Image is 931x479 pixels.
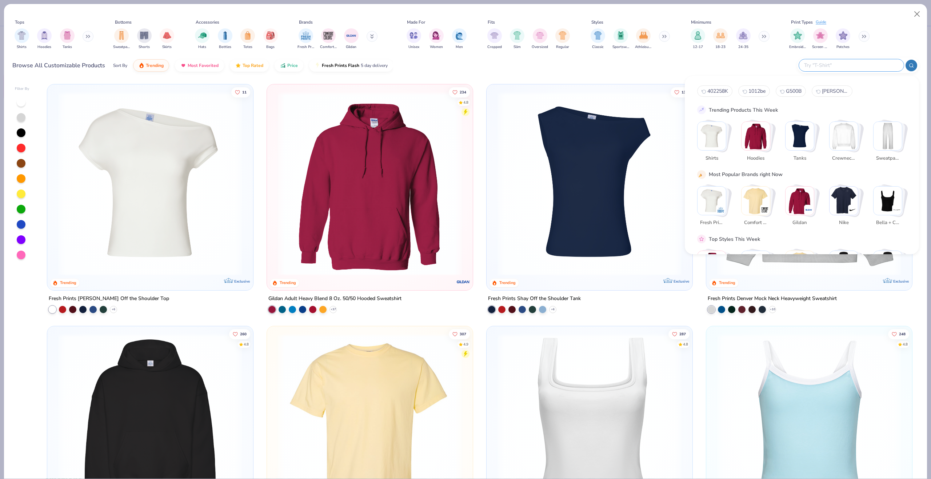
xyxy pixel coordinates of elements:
[513,31,521,40] img: Slim Image
[741,251,775,294] button: Stack Card Button Sportswear
[37,28,52,50] div: filter for Hoodies
[137,28,152,50] div: filter for Shorts
[555,28,570,50] button: filter button
[700,219,724,227] span: Fresh Prints
[240,28,255,50] button: filter button
[716,31,725,40] img: 18-23 Image
[639,31,648,40] img: Athleisure Image
[816,19,826,25] div: Guide
[15,19,24,25] div: Tops
[888,329,909,339] button: Like
[698,187,726,215] img: Fresh Prints
[536,31,544,40] img: Oversized Image
[63,31,71,40] img: Tanks Image
[707,88,728,95] span: 402258K
[274,92,465,276] img: 01756b78-01f6-4cc6-8d8a-3c30c1a0c8ac
[617,31,625,40] img: Sportswear Image
[708,294,837,303] div: Fresh Prints Denver Mock Neck Heavyweight Sweatshirt
[822,88,848,95] span: [PERSON_NAME] cap
[235,63,241,68] img: TopRated.gif
[455,31,463,40] img: Men Image
[146,63,164,68] span: Trending
[698,171,705,178] img: party_popper.gif
[243,63,263,68] span: Top Rated
[456,275,471,289] img: Gildan logo
[60,28,75,50] button: filter button
[698,236,705,242] img: pink_star.gif
[713,28,728,50] div: filter for 18-23
[320,44,337,50] span: Comfort Colors
[139,63,144,68] img: trending.gif
[873,186,907,229] button: Stack Card Button Bella + Canvas
[717,206,724,213] img: Fresh Prints
[432,31,441,40] img: Women Image
[709,235,760,243] div: Top Styles This Week
[37,44,51,50] span: Hoodies
[836,28,850,50] button: filter button
[361,61,388,70] span: 5 day delivery
[15,28,29,50] button: filter button
[874,122,902,150] img: Sweatpants
[873,121,907,165] button: Stack Card Button Sweatpants
[697,251,731,294] button: Stack Card Button Classic
[113,28,130,50] div: filter for Sweatpants
[742,187,770,215] img: Comfort Colors
[494,92,685,276] img: 5716b33b-ee27-473a-ad8a-9b8687048459
[691,28,705,50] button: filter button
[300,30,311,41] img: Fresh Prints Image
[785,251,819,294] button: Stack Card Button Athleisure
[309,59,393,72] button: Fresh Prints Flash5 day delivery
[113,28,130,50] button: filter button
[713,28,728,50] button: filter button
[830,187,858,215] img: Nike
[244,31,252,40] img: Totes Image
[829,121,863,165] button: Stack Card Button Crewnecks
[40,31,48,40] img: Hoodies Image
[691,28,705,50] div: filter for 12-17
[805,206,812,213] img: Gildan
[594,31,602,40] img: Classic Image
[830,122,858,150] img: Crewnecks
[407,28,421,50] button: filter button
[532,28,548,50] button: filter button
[456,44,463,50] span: Men
[229,329,251,339] button: Like
[17,31,26,40] img: Shirts Image
[162,44,172,50] span: Skirts
[785,186,819,229] button: Stack Card Button Gildan
[113,44,130,50] span: Sweatpants
[836,44,850,50] span: Patches
[463,342,468,347] div: 4.9
[449,87,470,97] button: Like
[591,19,603,25] div: Styles
[140,31,148,40] img: Shorts Image
[510,28,524,50] div: filter for Slim
[788,219,812,227] span: Gildan
[812,28,829,50] button: filter button
[408,44,419,50] span: Unisex
[244,342,249,347] div: 4.8
[683,342,688,347] div: 4.8
[407,19,425,25] div: Made For
[873,251,907,294] button: Stack Card Button Preppy
[812,44,829,50] span: Screen Print
[532,28,548,50] div: filter for Oversized
[452,28,467,50] div: filter for Men
[635,28,652,50] button: filter button
[736,28,751,50] div: filter for 24-35
[160,28,174,50] div: filter for Skirts
[674,279,689,284] span: Exclusive
[532,44,548,50] span: Oversized
[876,219,900,227] span: Bella + Canvas
[487,28,502,50] button: filter button
[874,187,902,215] img: Bella + Canvas
[344,28,359,50] button: filter button
[487,28,502,50] div: filter for Cropped
[55,92,246,276] img: a1c94bf0-cbc2-4c5c-96ec-cab3b8502a7f
[812,28,829,50] div: filter for Screen Print
[786,88,802,95] span: G500B
[465,92,657,276] img: a164e800-7022-4571-a324-30c76f641635
[682,90,686,94] span: 13
[115,19,132,25] div: Bottoms
[218,28,232,50] div: filter for Bottles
